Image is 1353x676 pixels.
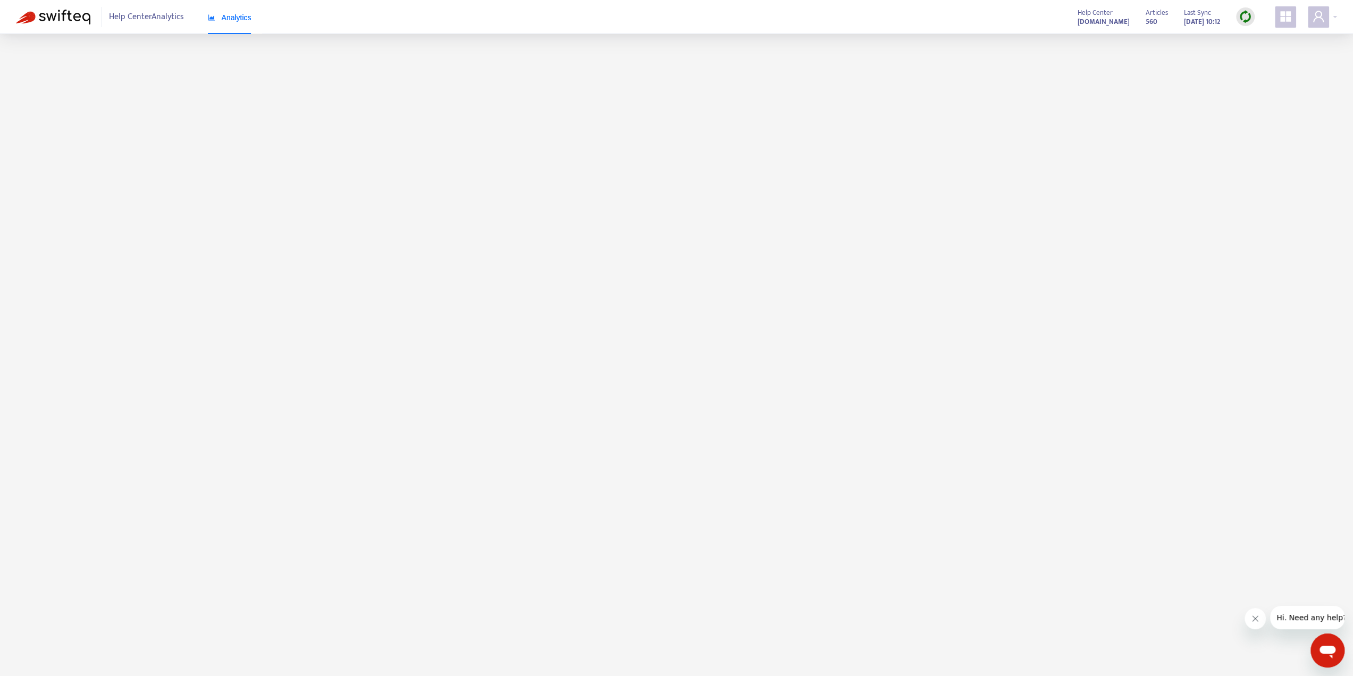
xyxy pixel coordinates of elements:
span: Help Center Analytics [109,7,184,27]
strong: [DATE] 10:12 [1184,16,1220,28]
img: sync.dc5367851b00ba804db3.png [1239,10,1252,23]
img: Swifteq [16,10,90,24]
span: Last Sync [1184,7,1211,19]
iframe: Message from company [1270,606,1344,629]
strong: 560 [1146,16,1157,28]
a: [DOMAIN_NAME] [1078,15,1130,28]
span: Hi. Need any help? [6,7,77,16]
strong: [DOMAIN_NAME] [1078,16,1130,28]
iframe: Close message [1245,608,1266,629]
span: area-chart [208,14,215,21]
span: Analytics [208,13,251,22]
span: Help Center [1078,7,1113,19]
span: appstore [1279,10,1292,23]
span: user [1312,10,1325,23]
span: Articles [1146,7,1168,19]
iframe: Button to launch messaging window [1310,633,1344,667]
